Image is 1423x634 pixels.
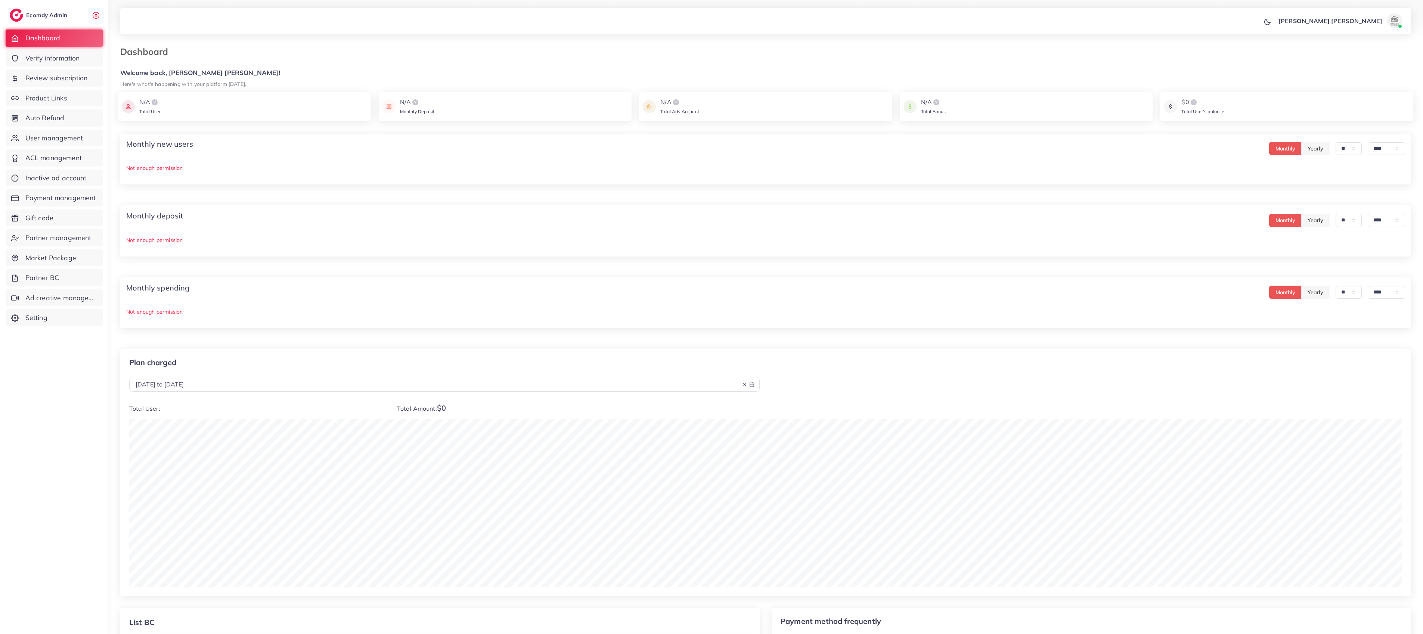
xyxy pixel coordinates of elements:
a: Market Package [6,249,103,267]
p: [PERSON_NAME] [PERSON_NAME] [1278,16,1382,25]
a: Gift code [6,209,103,227]
span: $0 [437,403,446,413]
span: Payment management [25,193,96,203]
img: logo [932,98,941,107]
img: icon payment [1164,98,1177,115]
a: User management [6,130,103,147]
div: N/A [921,98,946,107]
div: N/A [139,98,161,107]
span: Verify information [25,53,80,63]
p: Not enough permission [126,307,1405,316]
a: [PERSON_NAME] [PERSON_NAME]avatar [1274,13,1405,28]
p: Total Amount: [397,404,760,413]
h4: Monthly deposit [126,211,183,220]
p: Not enough permission [126,236,1405,245]
img: icon payment [122,98,135,115]
img: icon payment [643,98,656,115]
a: Verify information [6,50,103,67]
h5: Welcome back, [PERSON_NAME] [PERSON_NAME]! [120,69,1411,77]
a: Inactive ad account [6,170,103,187]
div: N/A [660,98,699,107]
button: Yearly [1301,214,1330,227]
span: Total User [139,109,161,114]
span: Partner management [25,233,92,243]
button: Yearly [1301,142,1330,155]
span: Total Bonus [921,109,946,114]
a: Ad creative management [6,289,103,307]
p: Payment method frequently [781,617,1191,626]
div: List BC [129,617,155,628]
p: Plan charged [129,358,760,367]
span: [DATE] to [DATE] [136,380,184,388]
a: Partner management [6,229,103,246]
a: Partner BC [6,269,103,286]
a: Review subscription [6,69,103,87]
span: Inactive ad account [25,173,87,183]
img: icon payment [382,98,396,115]
span: Ad creative management [25,293,97,303]
span: Review subscription [25,73,88,83]
a: logoEcomdy Admin [10,9,69,22]
button: Monthly [1269,142,1302,155]
img: logo [150,98,159,107]
span: User management [25,133,83,143]
p: Not enough permission [126,164,1405,173]
span: Product Links [25,93,67,103]
span: Total User’s balance [1181,109,1224,114]
button: Monthly [1269,214,1302,227]
a: Product Links [6,90,103,107]
img: logo [411,98,420,107]
span: Market Package [25,253,76,263]
span: Gift code [25,213,53,223]
h4: Monthly new users [126,140,193,149]
img: logo [1189,98,1198,107]
button: Monthly [1269,286,1302,299]
span: Auto Refund [25,113,65,123]
h3: Dashboard [120,46,174,57]
h4: Monthly spending [126,283,190,292]
img: logo [10,9,23,22]
a: Dashboard [6,29,103,47]
a: ACL management [6,149,103,167]
a: Setting [6,309,103,326]
a: Auto Refund [6,109,103,127]
span: ACL management [25,153,82,163]
img: icon payment [903,98,917,115]
div: $0 [1181,98,1224,107]
span: Total Ads Account [660,109,699,114]
span: Monthly Deposit [400,109,434,114]
button: Yearly [1301,286,1330,299]
small: Here's what's happening with your platform [DATE]. [120,81,246,87]
a: Payment management [6,189,103,206]
span: Dashboard [25,33,60,43]
span: Setting [25,313,47,323]
p: Total User: [129,404,385,413]
div: N/A [400,98,434,107]
h2: Ecomdy Admin [26,12,69,19]
span: Partner BC [25,273,59,283]
img: logo [672,98,681,107]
